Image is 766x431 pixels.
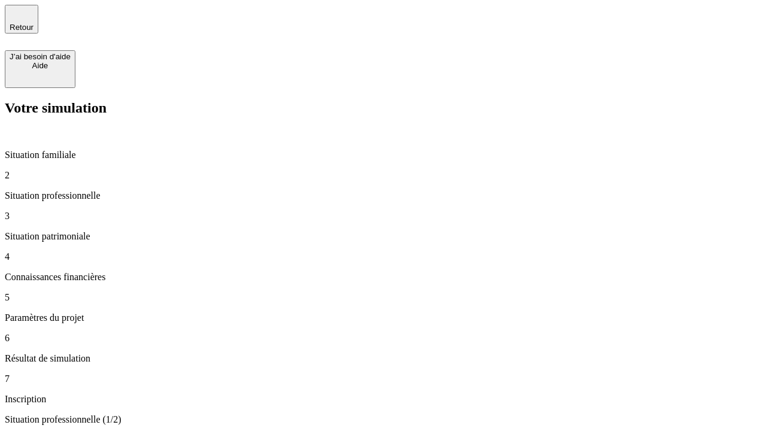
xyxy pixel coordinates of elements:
p: 3 [5,211,761,221]
p: Résultat de simulation [5,353,761,364]
span: Retour [10,23,34,32]
p: Connaissances financières [5,272,761,283]
p: Situation professionnelle [5,190,761,201]
div: J’ai besoin d'aide [10,52,71,61]
p: Situation patrimoniale [5,231,761,242]
p: 4 [5,251,761,262]
p: 5 [5,292,761,303]
p: Inscription [5,394,761,405]
p: 7 [5,374,761,384]
button: Retour [5,5,38,34]
p: Situation professionnelle (1/2) [5,414,761,425]
h2: Votre simulation [5,100,761,116]
p: 2 [5,170,761,181]
p: Paramètres du projet [5,312,761,323]
div: Aide [10,61,71,70]
button: J’ai besoin d'aideAide [5,50,75,88]
p: Situation familiale [5,150,761,160]
p: 6 [5,333,761,344]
